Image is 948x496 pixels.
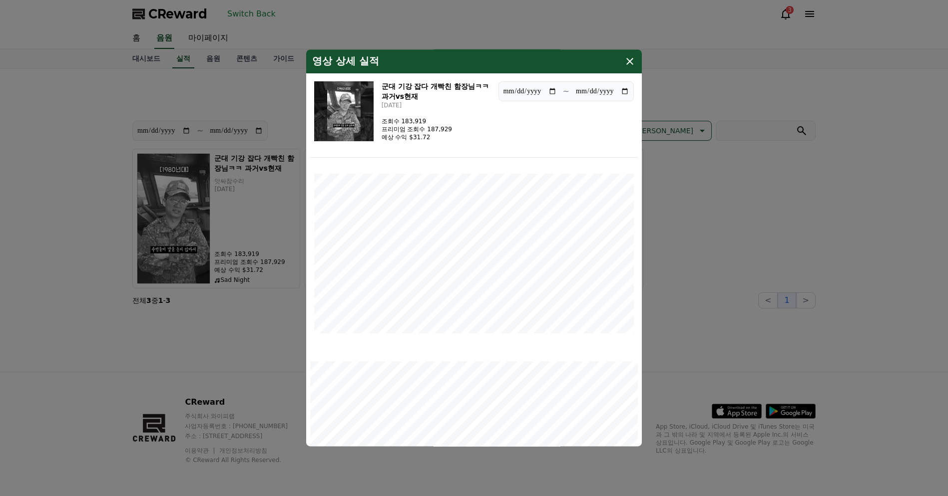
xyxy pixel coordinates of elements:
div: modal [306,49,642,446]
p: [DATE] [382,101,490,109]
p: 조회수 183,919 [382,117,452,125]
h4: 영상 상세 실적 [312,55,379,67]
h3: 군대 기강 잡다 개빡친 함장님ㅋㅋ 과거vs현재 [382,81,490,101]
p: ~ [563,85,569,97]
p: 예상 수익 $31.72 [382,133,452,141]
p: 프리미엄 조회수 187,929 [382,125,452,133]
img: 군대 기강 잡다 개빡친 함장님ㅋㅋ 과거vs현재 [314,81,374,141]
